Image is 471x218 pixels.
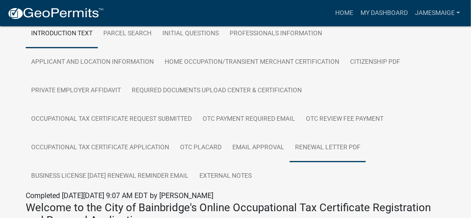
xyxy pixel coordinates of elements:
a: OTC Payment Required Email [197,105,300,134]
a: Occupational Tax Certificate Request Submitted [26,105,197,134]
a: Occupational Tax Certificate Application [26,133,175,162]
a: Home Occupation/Transient Merchant Certification [159,48,345,77]
a: My Dashboard [357,5,411,22]
a: External Notes [194,162,257,191]
a: Parcel search [98,19,157,48]
a: Renewal Letter PDF [290,133,366,162]
a: jamesmaige [411,5,464,22]
a: Email Approval [227,133,290,162]
a: Business License [DATE] Renewal Reminder Email [26,162,194,191]
a: Private Employer Affidavit [26,76,126,105]
a: Applicant and Location Information [26,48,159,77]
a: Professionals Information [224,19,328,48]
a: OTC Review Fee Payment [300,105,389,134]
a: Citizenship PDF [345,48,406,77]
a: Initial Questions [157,19,224,48]
a: OTC Placard [175,133,227,162]
a: Required Documents Upload Center & Certification [126,76,307,105]
a: Introduction Text [26,19,98,48]
span: Completed [DATE][DATE] 9:07 AM EDT by [PERSON_NAME] [26,191,213,200]
a: Home [332,5,357,22]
